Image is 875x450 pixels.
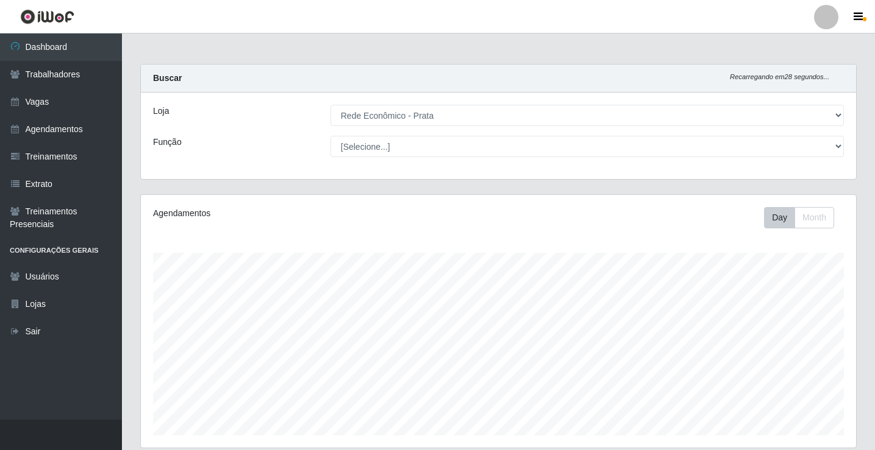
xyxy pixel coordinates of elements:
[764,207,844,228] div: Toolbar with button groups
[153,207,430,220] div: Agendamentos
[795,207,834,228] button: Month
[153,73,182,83] strong: Buscar
[730,73,829,80] i: Recarregando em 28 segundos...
[764,207,795,228] button: Day
[153,136,182,149] label: Função
[764,207,834,228] div: First group
[153,105,169,118] label: Loja
[20,9,74,24] img: CoreUI Logo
